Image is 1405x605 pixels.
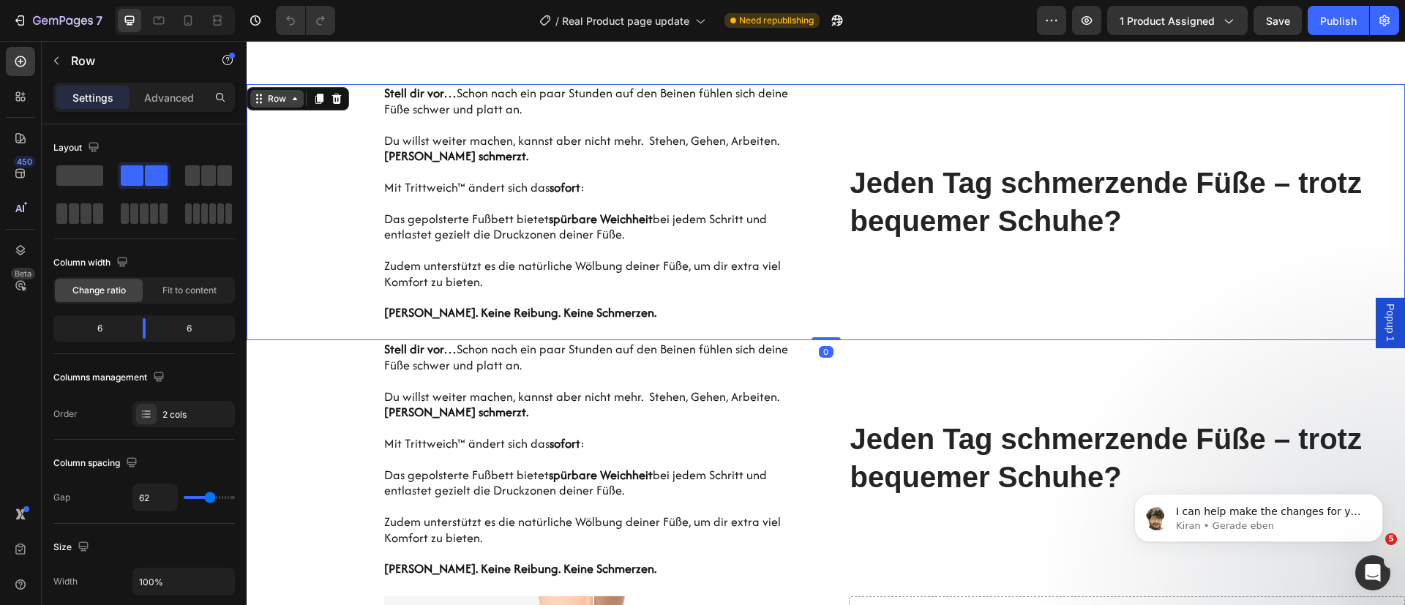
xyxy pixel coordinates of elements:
[53,538,92,557] div: Size
[133,568,234,595] input: Auto
[162,408,231,421] div: 2 cols
[302,169,406,187] strong: spürbare Weichheit
[157,318,232,339] div: 6
[18,51,42,64] div: Row
[1112,463,1405,565] iframe: Intercom notifications Nachricht
[53,368,168,388] div: Columns management
[1308,6,1369,35] button: Publish
[11,268,35,279] div: Beta
[276,6,335,35] div: Undo/Redo
[138,106,282,124] strong: [PERSON_NAME] schmerzt.
[138,263,410,280] strong: [PERSON_NAME]. Keine Reibung. Keine Schmerzen.
[1254,6,1302,35] button: Save
[71,52,195,69] p: Row
[739,14,814,27] span: Need republishing
[138,299,210,317] strong: Stell dir vor…
[138,425,520,459] span: Das gepolsterte Fußbett bietet bei jedem Schritt und entlastet gezielt die Druckzonen deiner Füße.
[162,284,217,297] span: Fit to content
[1136,263,1151,301] span: Popup 1
[14,156,35,168] div: 450
[53,407,78,421] div: Order
[53,253,131,273] div: Column width
[53,575,78,588] div: Width
[1107,6,1248,35] button: 1 product assigned
[53,491,70,504] div: Gap
[96,12,102,29] p: 7
[138,91,533,108] span: Du willst weiter machen, kannst aber nicht mehr. Stehen, Gehen, Arbeiten.
[53,454,140,473] div: Column spacing
[138,394,338,411] span: Mit Trittweich™ ändert sich das :
[138,472,534,506] span: Zudem unterstützt es die natürliche Wölbung deiner Füße, um dir extra viel Komfort zu bieten.
[53,138,102,158] div: Layout
[1385,533,1397,545] span: 5
[562,13,689,29] span: Real Product page update
[138,43,210,61] strong: Stell dir vor…
[138,43,542,77] span: Schon nach ein paar Stunden auf den Beinen fühlen sich deine Füße schwer und platt an.
[572,305,587,317] div: 0
[138,216,534,249] span: Zudem unterstützt es die natürliche Wölbung deiner Füße, um dir extra viel Komfort zu bieten.
[133,484,177,511] input: Auto
[1355,555,1390,590] iframe: Intercom live chat
[138,299,542,333] span: Schon nach ein paar Stunden auf den Beinen fühlen sich deine Füße schwer und platt an.
[302,425,406,443] strong: spürbare Weichheit
[138,169,520,203] span: Das gepolsterte Fußbett bietet bei jedem Schritt und entlastet gezielt die Druckzonen deiner Füße.
[247,41,1405,605] iframe: Design area
[138,138,338,155] span: Mit Trittweich™ ändert sich das :
[555,13,559,29] span: /
[1266,15,1290,27] span: Save
[1120,13,1215,29] span: 1 product assigned
[138,519,410,536] strong: [PERSON_NAME]. Keine Reibung. Keine Schmerzen.
[602,121,1159,200] h2: Jeden Tag schmerzende Füße – trotz bequemer Schuhe?
[72,90,113,105] p: Settings
[602,377,1159,456] h2: Jeden Tag schmerzende Füße – trotz bequemer Schuhe?
[6,6,109,35] button: 7
[144,90,194,105] p: Advanced
[303,138,334,155] strong: sofort
[56,318,131,339] div: 6
[138,347,533,364] span: Du willst weiter machen, kannst aber nicht mehr. Stehen, Gehen, Arbeiten.
[138,362,282,380] strong: [PERSON_NAME] schmerzt.
[1320,13,1357,29] div: Publish
[72,284,126,297] span: Change ratio
[303,394,334,411] strong: sofort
